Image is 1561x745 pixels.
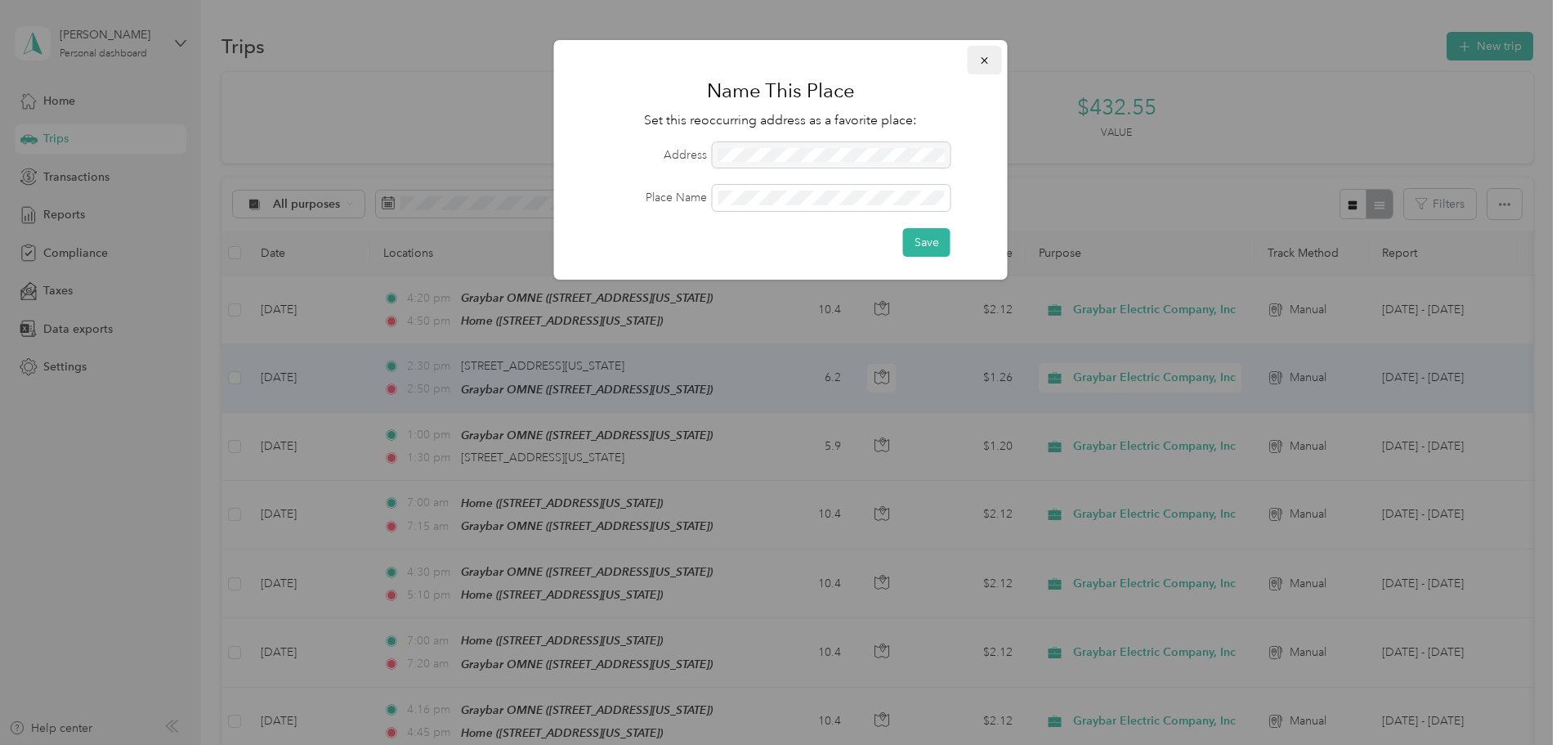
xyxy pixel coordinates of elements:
[577,189,707,206] label: Place Name
[903,228,950,257] button: Save
[577,71,985,110] h1: Name This Place
[1469,653,1561,745] iframe: Everlance-gr Chat Button Frame
[577,146,707,164] label: Address
[577,110,985,131] p: Set this reoccurring address as a favorite place:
